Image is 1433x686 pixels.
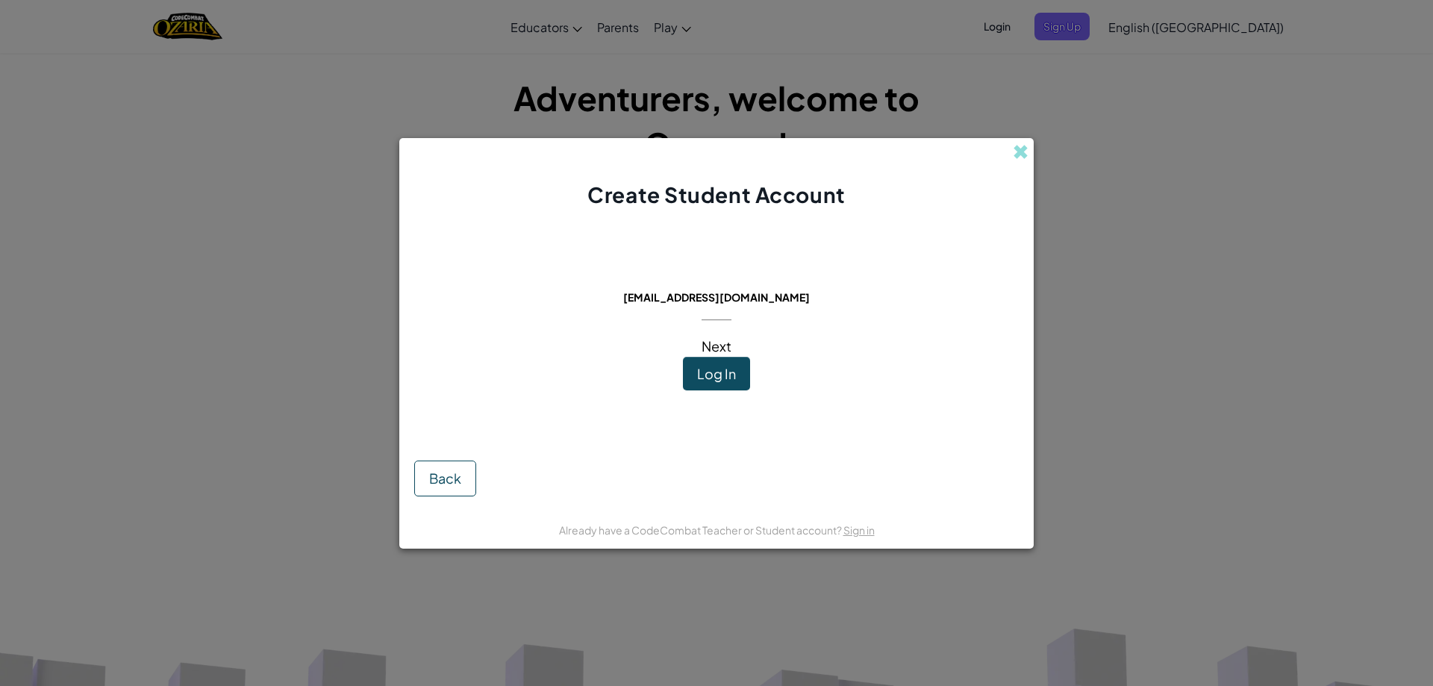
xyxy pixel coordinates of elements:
[429,470,461,487] span: Back
[587,181,845,208] span: Create Student Account
[702,337,731,355] span: Next
[623,290,810,304] span: [EMAIL_ADDRESS][DOMAIN_NAME]
[611,269,822,287] span: This email is already in use:
[414,461,476,496] button: Back
[697,365,736,382] span: Log In
[843,523,875,537] a: Sign in
[683,357,750,391] button: Log In
[559,523,843,537] span: Already have a CodeCombat Teacher or Student account?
